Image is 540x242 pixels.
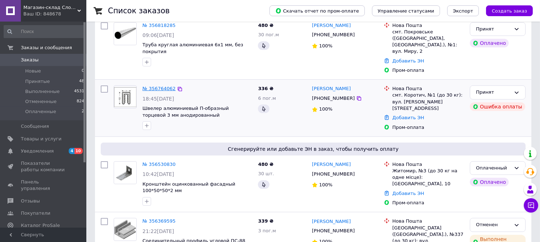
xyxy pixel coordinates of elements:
a: Создать заказ [479,8,533,13]
div: Нова Пошта [392,161,464,168]
span: 18:45[DATE] [142,96,174,102]
img: Фото товару [114,87,136,107]
h1: Список заказов [108,6,170,15]
span: Оплаченные [25,108,56,115]
span: 100% [319,106,332,112]
span: 4531 [74,88,84,95]
span: Панель управления [21,179,67,192]
div: Нова Пошта [392,85,464,92]
span: Сгенерируйте или добавьте ЭН в заказ, чтобы получить оплату [104,145,523,153]
a: [PERSON_NAME] [312,22,351,29]
div: [PHONE_NUMBER] [310,94,356,103]
span: Каталог ProSale [21,222,60,229]
span: Покупатели [21,210,50,217]
span: Сообщения [21,123,49,130]
span: 336 ₴ [258,86,273,91]
a: № 356818285 [142,23,176,28]
div: смт. Коротич, №1 (до 30 кг): вул. [PERSON_NAME][STREET_ADDRESS] [392,92,464,112]
div: Оплаченный [476,164,511,172]
div: Нова Пошта [392,22,464,29]
div: Пром-оплата [392,200,464,206]
span: Заказы [21,57,38,63]
button: Создать заказ [486,5,533,16]
span: 10 [74,148,83,154]
span: Показатели работы компании [21,160,67,173]
span: 480 ₴ [258,23,273,28]
span: Управление статусами [378,8,434,14]
a: Фото товару [114,22,137,45]
a: Кронштейн оцинкованный фасадный 100*50*50*2 мм [142,181,235,194]
a: Добавить ЭН [392,115,424,120]
a: № 356764062 [142,86,176,91]
span: Заказы и сообщения [21,45,72,51]
span: Магазин-склад Слон : 🔴Алюминиевый профиль 🔴Кронштейны 🔴Кляймера 🔴Крепления 🔴Уголки [23,4,77,11]
div: Житомир, №3 (до 30 кг на одне місце): [GEOGRAPHIC_DATA], 10 [392,168,464,187]
button: Чат с покупателем [524,198,538,213]
div: [PHONE_NUMBER] [310,169,356,179]
input: Поиск [4,25,85,38]
span: Создать заказ [492,8,527,14]
span: 4 [69,148,74,154]
div: Принят [476,89,511,96]
button: Экспорт [447,5,479,16]
div: Нова Пошта [392,218,464,224]
a: Добавить ЭН [392,58,424,64]
div: Оплачено [470,178,509,186]
div: Оплачено [470,39,509,47]
a: Фото товару [114,161,137,184]
span: Новые [25,68,41,74]
span: Скачать отчет по пром-оплате [275,8,359,14]
span: 30 пог.м [258,32,279,37]
span: Принятые [25,78,50,85]
a: Добавить ЭН [392,191,424,196]
span: 100% [319,182,332,187]
img: Фото товару [114,23,136,45]
span: 824 [77,98,84,105]
span: 3 пог.м [258,228,276,233]
span: 6 пог.м [258,96,276,101]
span: 48 [79,78,84,85]
div: смт. Покровське ([GEOGRAPHIC_DATA], [GEOGRAPHIC_DATA].), №1: вул. Миру, 2 [392,29,464,55]
a: № 356530830 [142,162,176,167]
span: 0 [82,68,84,74]
span: 339 ₴ [258,218,273,224]
div: Ошибка оплаты [470,102,525,111]
span: 2 [82,108,84,115]
span: 10:42[DATE] [142,171,174,177]
div: Ваш ID: 848678 [23,11,86,17]
a: Швелер алюминиевый П-образный торцевой 3 мм анодированный [142,106,229,118]
span: Отмененные [25,98,56,105]
img: Фото товару [116,162,135,184]
span: Уведомления [21,148,54,154]
a: № 356369595 [142,218,176,224]
img: Фото товару [114,219,136,239]
div: [PHONE_NUMBER] [310,226,356,236]
a: [PERSON_NAME] [312,218,351,225]
span: Отзывы [21,198,40,204]
span: 30 шт. [258,171,274,176]
a: Труба круглая алюминиевая 6х1 мм, без покрытия [142,42,243,54]
a: [PERSON_NAME] [312,161,351,168]
span: 09:06[DATE] [142,32,174,38]
div: [PHONE_NUMBER] [310,30,356,39]
span: 100% [319,43,332,48]
div: Отменен [476,221,511,229]
div: Пром-оплата [392,67,464,74]
span: Товары и услуги [21,136,62,142]
button: Скачать отчет по пром-оплате [269,5,365,16]
button: Управление статусами [372,5,440,16]
div: Принят [476,25,511,33]
span: 480 ₴ [258,162,273,167]
a: [PERSON_NAME] [312,85,351,92]
a: Фото товару [114,218,137,241]
a: Фото товару [114,85,137,108]
span: Экспорт [453,8,473,14]
span: 21:22[DATE] [142,228,174,234]
span: Выполненные [25,88,60,95]
div: Пром-оплата [392,124,464,131]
